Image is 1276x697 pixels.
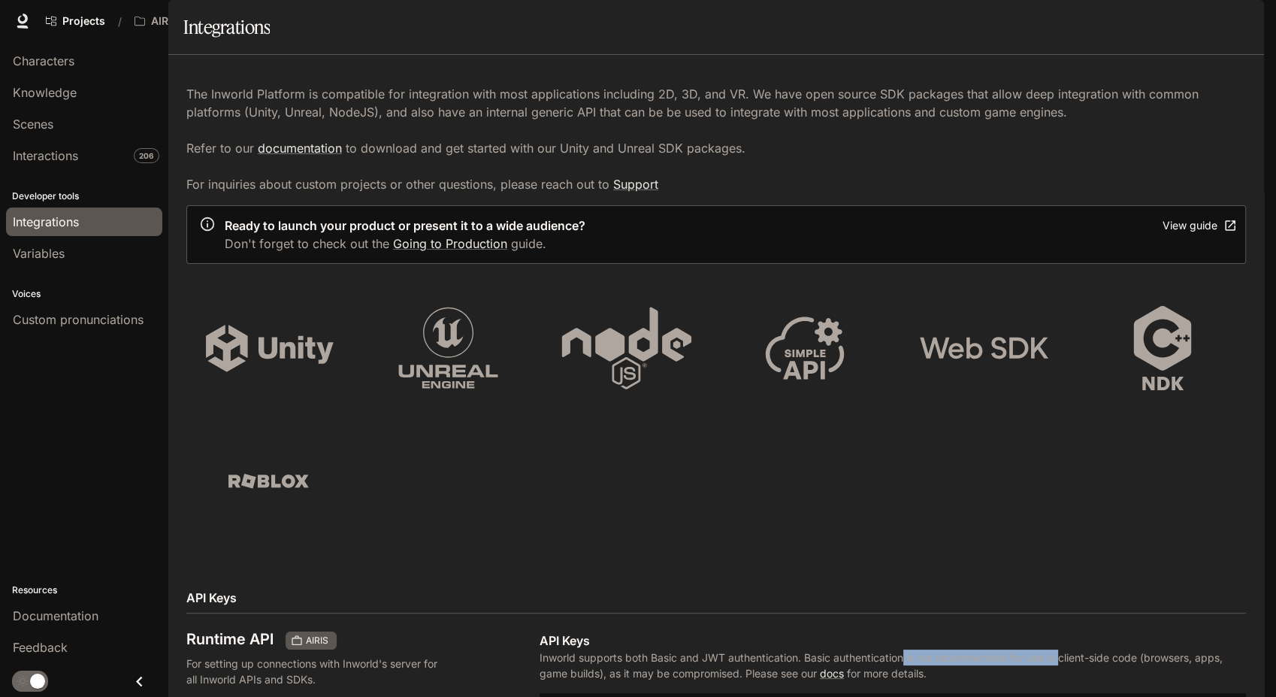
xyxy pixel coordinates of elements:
[258,141,342,156] a: documentation
[186,85,1246,193] p: The Inworld Platform is compatible for integration with most applications including 2D, 3D, and V...
[286,632,337,650] div: These keys will apply to your current workspace only
[39,6,112,36] a: Go to projects
[112,14,128,29] div: /
[1163,217,1217,235] div: View guide
[613,177,658,192] a: Support
[393,236,507,251] a: Going to Production
[62,15,105,28] span: Projects
[1159,214,1239,238] a: View guide
[300,634,334,647] span: AIRIS
[128,6,201,36] button: All workspaces
[820,667,844,680] a: docs
[186,656,442,687] p: For setting up connections with Inworld's server for all Inworld APIs and SDKs.
[186,589,1246,607] h2: API Keys
[540,650,1246,681] p: Inworld supports both Basic and JWT authentication. Basic authentication is not recommended for u...
[540,632,1246,650] p: API Keys
[186,632,274,647] h3: Runtime API
[151,15,178,28] p: AIRIS
[225,235,585,253] p: Don't forget to check out the guide.
[225,217,585,235] p: Ready to launch your product or present it to a wide audience?
[183,12,270,42] h1: Integrations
